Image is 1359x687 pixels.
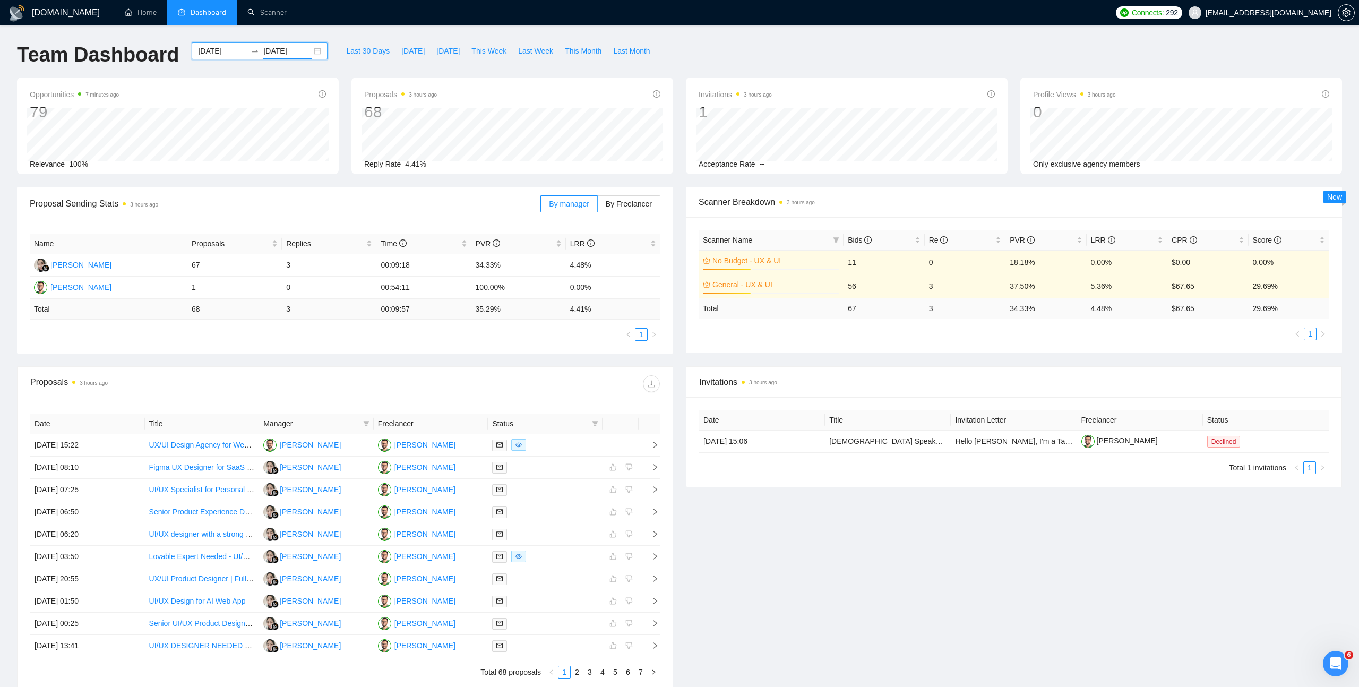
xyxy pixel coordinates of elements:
a: SA[PERSON_NAME] [378,440,455,449]
div: [PERSON_NAME] [50,259,111,271]
img: gigradar-bm.png [271,556,279,563]
a: SA[PERSON_NAME] [378,507,455,516]
a: setting [1338,8,1355,17]
img: SA [378,505,391,519]
td: 100.00% [471,277,566,299]
li: Next Page [647,666,660,679]
img: gigradar-bm.png [271,511,279,519]
td: $0.00 [1167,250,1248,274]
a: Lovable Expert Needed - UI/UX Cleanup + System Prompt Update [149,552,368,561]
th: Freelancer [374,414,488,434]
span: to [251,47,259,55]
span: info-circle [653,90,660,98]
span: Scanner Breakdown [699,195,1329,209]
a: Senior Product Experience Designer (Enterprise SaaS – Insights, Planning, Optimization) [149,508,443,516]
button: setting [1338,4,1355,21]
time: 3 hours ago [749,380,777,385]
span: info-circle [864,236,872,244]
span: mail [496,464,503,470]
img: RR [263,505,277,519]
td: Native Speakers of French (Canada) – Talent Bench for Future Managed Services Recording Projects [825,431,951,453]
img: SA [378,617,391,630]
button: This Week [466,42,512,59]
span: Reply Rate [364,160,401,168]
img: RR [263,617,277,630]
a: homeHome [125,8,157,17]
div: [PERSON_NAME] [394,439,455,451]
span: Opportunities [30,88,119,101]
span: info-circle [587,239,595,247]
a: General - UX & UI [712,279,837,290]
img: SA [378,595,391,608]
span: PVR [1010,236,1035,244]
li: Previous Page [1291,461,1303,474]
a: 6 [622,666,634,678]
img: RR [263,483,277,496]
td: $ 67.65 [1167,298,1248,319]
img: gigradar-bm.png [271,578,279,586]
span: info-circle [493,239,500,247]
div: [PERSON_NAME] [280,461,341,473]
a: 1 [558,666,570,678]
img: RR [263,550,277,563]
a: [PERSON_NAME] [1081,436,1158,445]
button: left [1291,328,1304,340]
div: [PERSON_NAME] [394,595,455,607]
a: SA[PERSON_NAME] [378,552,455,560]
div: 1 [699,102,772,122]
a: RR[PERSON_NAME] [263,552,341,560]
td: Total [30,299,187,320]
span: mail [496,442,503,448]
a: SA[PERSON_NAME] [378,596,455,605]
a: 1 [1304,462,1315,474]
span: -- [760,160,764,168]
div: 0 [1033,102,1116,122]
td: 00:09:18 [376,254,471,277]
td: 00:54:11 [376,277,471,299]
a: searchScanner [247,8,287,17]
li: 1 [558,666,571,679]
span: filter [363,420,369,427]
span: Dashboard [191,8,226,17]
span: user [1191,9,1199,16]
td: [DATE] 15:06 [699,431,825,453]
li: 6 [622,666,634,679]
div: 68 [364,102,437,122]
span: download [643,380,659,388]
time: 3 hours ago [80,380,108,386]
time: 7 minutes ago [85,92,119,98]
span: Invitations [699,375,1329,389]
span: 100% [69,160,88,168]
td: 3 [925,298,1005,319]
span: Re [929,236,948,244]
div: 79 [30,102,119,122]
div: [PERSON_NAME] [394,640,455,651]
img: SA [378,528,391,541]
th: Invitation Letter [951,410,1077,431]
td: 3 [282,299,376,320]
div: [PERSON_NAME] [280,551,341,562]
a: RR[PERSON_NAME] [34,260,111,269]
div: [PERSON_NAME] [280,439,341,451]
a: RR[PERSON_NAME] [263,462,341,471]
span: 4.41% [405,160,426,168]
a: RR[PERSON_NAME] [263,507,341,516]
h1: Team Dashboard [17,42,179,67]
a: UX/UI Design Agency for Web App Polish - Strong Profile Page Design Skills - Starts Immediately [149,441,470,449]
a: Senior UI/UX Product Designer for AI-Powered SaaS (Enterprise, Gamification, Conversion) [149,619,452,628]
div: [PERSON_NAME] [50,281,111,293]
li: 1 [635,328,648,341]
span: crown [703,281,710,288]
span: setting [1338,8,1354,17]
img: SA [378,461,391,474]
li: 3 [583,666,596,679]
span: right [643,441,659,449]
a: UI/UX designer with a strong expertise in UX for web application [149,530,360,538]
img: gigradar-bm.png [271,645,279,652]
img: RR [263,528,277,541]
span: This Week [471,45,506,57]
img: RR [263,639,277,652]
li: 1 [1304,328,1317,340]
td: 56 [844,274,924,298]
span: Proposals [364,88,437,101]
